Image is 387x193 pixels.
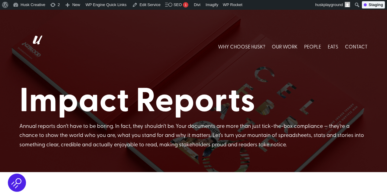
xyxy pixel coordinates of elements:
[328,33,338,60] a: EATS
[218,33,265,60] a: WHY CHOOSE HUSK?
[19,33,53,60] img: Husk logo
[19,78,368,121] h1: Impact Reports
[304,33,321,60] a: PEOPLE
[19,121,368,149] div: Annual reports don’t have to be boring. In fact, they shouldn’t be. Your documents are more than ...
[272,33,298,60] a: OUR WORK
[362,1,385,8] div: Staging
[183,2,188,8] div: 1
[315,2,343,7] span: huskplayground
[345,33,368,60] a: CONTACT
